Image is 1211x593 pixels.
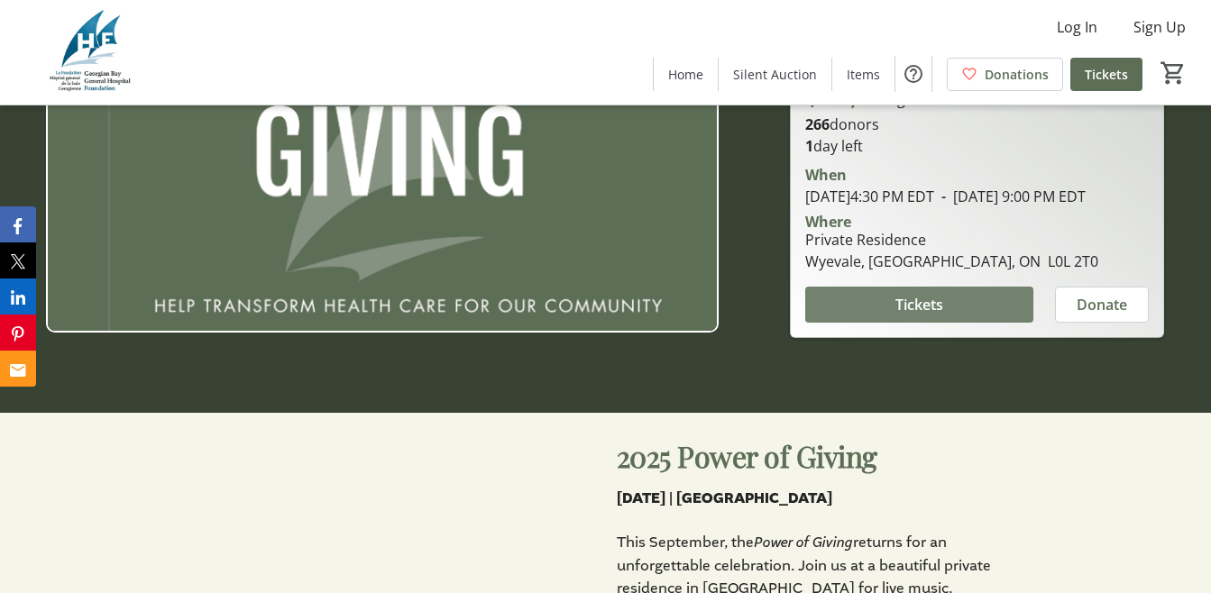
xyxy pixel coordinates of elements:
button: Cart [1157,57,1189,89]
p: day left [805,135,1150,157]
a: Silent Auction [719,58,831,91]
span: 1 [805,136,813,156]
strong: [DATE] | [GEOGRAPHIC_DATA] [617,488,832,508]
a: Home [654,58,718,91]
span: Donate [1077,294,1127,315]
img: Georgian Bay General Hospital Foundation's Logo [11,7,171,97]
b: 266 [805,114,830,134]
button: Log In [1042,13,1112,41]
button: Tickets [805,287,1034,323]
span: Log In [1057,16,1097,38]
span: Tickets [1085,65,1128,84]
div: When [805,164,847,186]
div: Where [805,214,851,229]
button: Sign Up [1119,13,1200,41]
a: Tickets [1070,58,1142,91]
span: This September, the [617,533,754,552]
button: Help [895,56,931,92]
a: Donations [947,58,1063,91]
span: Silent Auction [733,65,817,84]
span: Sign Up [1133,16,1186,38]
div: Wyevale, [GEOGRAPHIC_DATA], ON L0L 2T0 [805,251,1098,272]
em: Power of Giving [754,533,853,553]
span: [DATE] 9:00 PM EDT [934,187,1086,206]
p: donors [805,114,1150,135]
span: - [934,187,953,206]
span: Tickets [895,294,943,315]
span: Donations [985,65,1049,84]
span: 2025 Power of Giving [617,436,877,475]
span: Home [668,65,703,84]
a: Items [832,58,894,91]
span: [DATE] 4:30 PM EDT [805,187,934,206]
div: Private Residence [805,229,1098,251]
span: Items [847,65,880,84]
button: Donate [1055,287,1149,323]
